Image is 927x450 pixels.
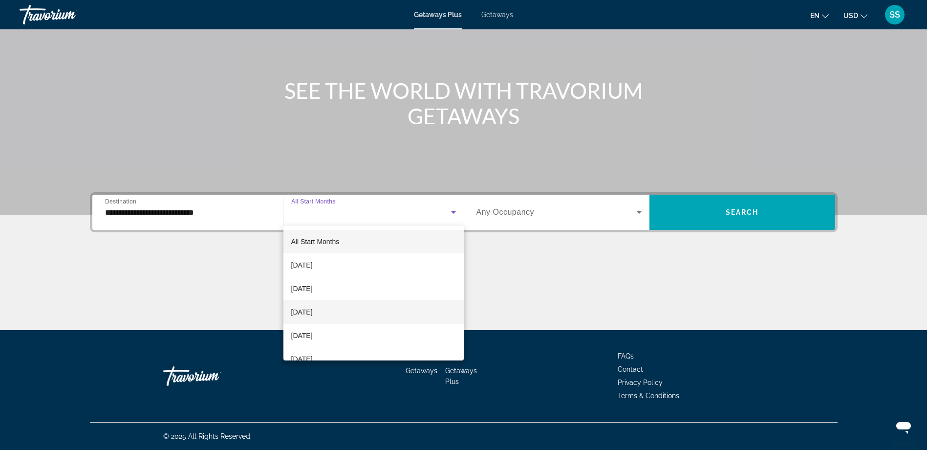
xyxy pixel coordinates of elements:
span: [DATE] [291,353,313,365]
span: All Start Months [291,238,340,246]
span: [DATE] [291,330,313,341]
span: [DATE] [291,283,313,294]
span: [DATE] [291,306,313,318]
iframe: Button to launch messaging window [888,411,919,442]
span: [DATE] [291,259,313,271]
